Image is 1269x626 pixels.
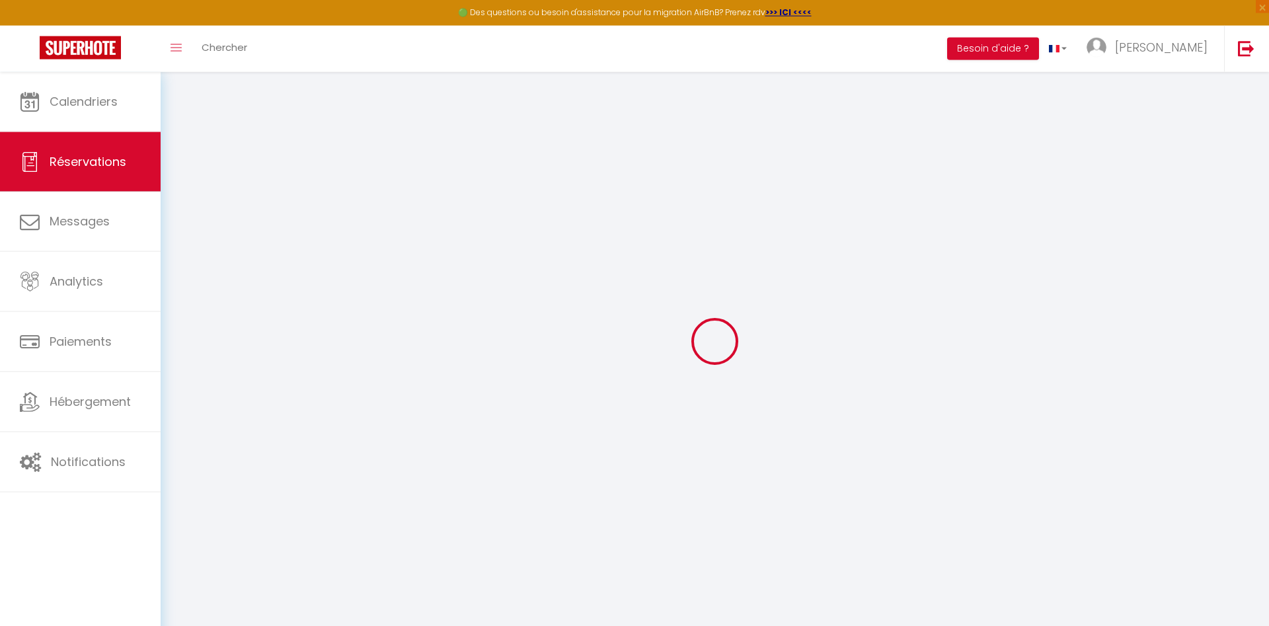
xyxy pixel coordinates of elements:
a: Chercher [192,26,257,72]
a: >>> ICI <<<< [765,7,812,18]
span: Réservations [50,153,126,170]
span: Messages [50,213,110,229]
span: Paiements [50,333,112,350]
a: ... [PERSON_NAME] [1077,26,1224,72]
span: Hébergement [50,393,131,410]
img: logout [1238,40,1254,57]
img: ... [1087,38,1106,58]
button: Besoin d'aide ? [947,38,1039,60]
span: Notifications [51,453,126,470]
span: Calendriers [50,93,118,110]
span: [PERSON_NAME] [1115,39,1208,56]
span: Analytics [50,273,103,290]
img: Super Booking [40,36,121,59]
span: Chercher [202,40,247,54]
